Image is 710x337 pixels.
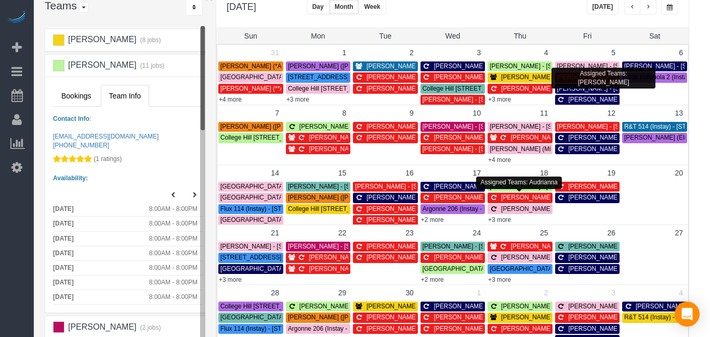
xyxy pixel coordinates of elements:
[131,249,198,258] div: 8:00AM - 8:00PM
[288,325,440,332] span: Argonne 206 (Instay - AIRBNB) - [STREET_ADDRESS]
[468,225,487,241] a: 24
[501,85,619,92] span: [PERSON_NAME] - [STREET_ADDRESS]
[311,32,325,40] span: Mon
[309,265,477,272] span: [PERSON_NAME] - [STREET_ADDRESS][PERSON_NAME]
[366,254,535,261] span: [PERSON_NAME] - [STREET_ADDRESS][PERSON_NAME]
[569,314,686,321] span: [PERSON_NAME] - [STREET_ADDRESS]
[288,85,382,92] span: College Hill [STREET_ADDRESS]
[674,285,688,301] a: 4
[266,165,284,181] a: 14
[400,285,419,301] a: 30
[535,225,554,241] a: 25
[434,183,551,190] span: [PERSON_NAME] - [STREET_ADDRESS]
[309,134,477,141] span: [PERSON_NAME] - [STREET_ADDRESS][PERSON_NAME]
[220,134,314,141] span: College Hill [STREET_ADDRESS]
[288,314,563,321] span: [PERSON_NAME] ([PERSON_NAME] & [PERSON_NAME], LLC - AIRBNB) - [STREET_ADDRESS]
[337,105,352,121] a: 8
[501,73,619,81] span: [PERSON_NAME] - [STREET_ADDRESS]
[220,123,496,130] span: [PERSON_NAME] ([PERSON_NAME] & [PERSON_NAME], LLC - AIRBNB) - [STREET_ADDRESS]
[220,183,386,190] span: [GEOGRAPHIC_DATA] 202 (Instay) - [STREET_ADDRESS]
[220,303,314,310] span: College Hill [STREET_ADDRESS]
[488,216,511,223] a: +3 more
[434,134,653,141] span: [PERSON_NAME] - [STREET_ADDRESS][PERSON_NAME][PERSON_NAME]
[674,45,688,60] a: 6
[366,63,484,70] span: [PERSON_NAME] - [STREET_ADDRESS]
[220,325,333,332] span: Flux 114 (Instay) - [STREET_ADDRESS]
[606,285,621,301] a: 3
[288,73,466,81] span: [STREET_ADDRESS] (Instay - AIRBNB) - [STREET_ADDRESS]
[131,205,198,214] div: 8:00AM - 8:00PM
[53,133,159,140] a: [EMAIL_ADDRESS][DOMAIN_NAME]
[669,105,688,121] a: 13
[471,45,486,60] a: 3
[131,264,198,272] div: 8:00AM - 8:00PM
[434,325,602,332] span: [PERSON_NAME] - [STREET_ADDRESS][PERSON_NAME]
[67,60,136,69] span: [PERSON_NAME]
[490,63,607,70] span: [PERSON_NAME] - [STREET_ADDRESS]
[675,302,700,327] div: Open Intercom Messenger
[468,165,487,181] a: 17
[53,235,74,242] span: [DATE]
[476,177,562,189] div: Assigned Teams: Audrianna
[109,92,141,100] span: Team Info
[501,205,688,213] span: [PERSON_NAME] (Mid America Trenchers) - [STREET_ADDRESS]
[539,285,554,301] a: 2
[669,225,688,241] a: 27
[366,73,484,81] span: [PERSON_NAME] - [STREET_ADDRESS]
[67,322,136,331] span: [PERSON_NAME]
[423,123,540,130] span: [PERSON_NAME] - [STREET_ADDRESS]
[423,85,517,92] span: College Hill [STREET_ADDRESS]
[219,276,242,283] a: +3 more
[514,32,526,40] span: Thu
[131,234,198,243] div: 8:00AM - 8:00PM
[67,35,136,44] span: [PERSON_NAME]
[139,324,161,331] small: (2 jobs)
[266,285,284,301] a: 28
[53,220,74,227] span: [DATE]
[53,115,203,151] p: :
[220,73,386,81] span: [GEOGRAPHIC_DATA] 202 (Instay) - [STREET_ADDRESS]
[490,265,643,272] span: [GEOGRAPHIC_DATA] (Instay) - [STREET_ADDRESS]
[490,123,607,130] span: [PERSON_NAME] - [STREET_ADDRESS]
[649,32,660,40] span: Sat
[53,85,100,107] a: Bookings
[400,225,419,241] a: 23
[288,183,405,190] span: [PERSON_NAME] - [STREET_ADDRESS]
[220,85,376,92] span: [PERSON_NAME] (**AIRBNB**) - [STREET_ADDRESS]
[434,73,653,81] span: [PERSON_NAME] - [STREET_ADDRESS][PERSON_NAME][PERSON_NAME]
[131,293,198,302] div: 8:00AM - 8:00PM
[131,278,198,287] div: 8:00AM - 8:00PM
[288,205,382,213] span: College Hill [STREET_ADDRESS]
[366,194,484,201] span: [PERSON_NAME] - [STREET_ADDRESS]
[423,96,591,103] span: [PERSON_NAME] - [STREET_ADDRESS][PERSON_NAME]
[6,10,27,25] img: Automaid Logo
[355,183,472,190] span: [PERSON_NAME] - [STREET_ADDRESS]
[53,205,74,213] span: [DATE]
[404,45,419,60] a: 2
[288,63,563,70] span: [PERSON_NAME] ([PERSON_NAME] & [PERSON_NAME], LLC - AIRBNB) - [STREET_ADDRESS]
[366,325,484,332] span: [PERSON_NAME] - [STREET_ADDRESS]
[501,314,619,321] span: [PERSON_NAME] - [STREET_ADDRESS]
[220,205,333,213] span: Flux 114 (Instay) - [STREET_ADDRESS]
[569,183,686,190] span: [PERSON_NAME] - [STREET_ADDRESS]
[602,225,621,241] a: 26
[220,216,386,223] span: [GEOGRAPHIC_DATA] 516 (Instay) - [STREET_ADDRESS]
[333,285,352,301] a: 29
[404,105,419,121] a: 9
[379,32,392,40] span: Tue
[53,249,74,257] span: [DATE]
[366,123,484,130] span: [PERSON_NAME] - [STREET_ADDRESS]
[299,123,468,130] span: [PERSON_NAME] - [STREET_ADDRESS][PERSON_NAME]
[366,85,484,92] span: [PERSON_NAME] - [STREET_ADDRESS]
[423,145,591,153] span: [PERSON_NAME] - [STREET_ADDRESS][PERSON_NAME]
[606,45,621,60] a: 5
[602,165,621,181] a: 19
[602,105,621,121] a: 12
[501,254,688,261] span: [PERSON_NAME] (Mid America Trenchers) - [STREET_ADDRESS]
[434,63,551,70] span: [PERSON_NAME] - [STREET_ADDRESS]
[270,105,284,121] a: 7
[286,96,309,103] a: +3 more
[501,303,619,310] span: [PERSON_NAME] - [STREET_ADDRESS]
[101,85,149,107] a: Team Info
[434,303,551,310] span: [PERSON_NAME] - [STREET_ADDRESS]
